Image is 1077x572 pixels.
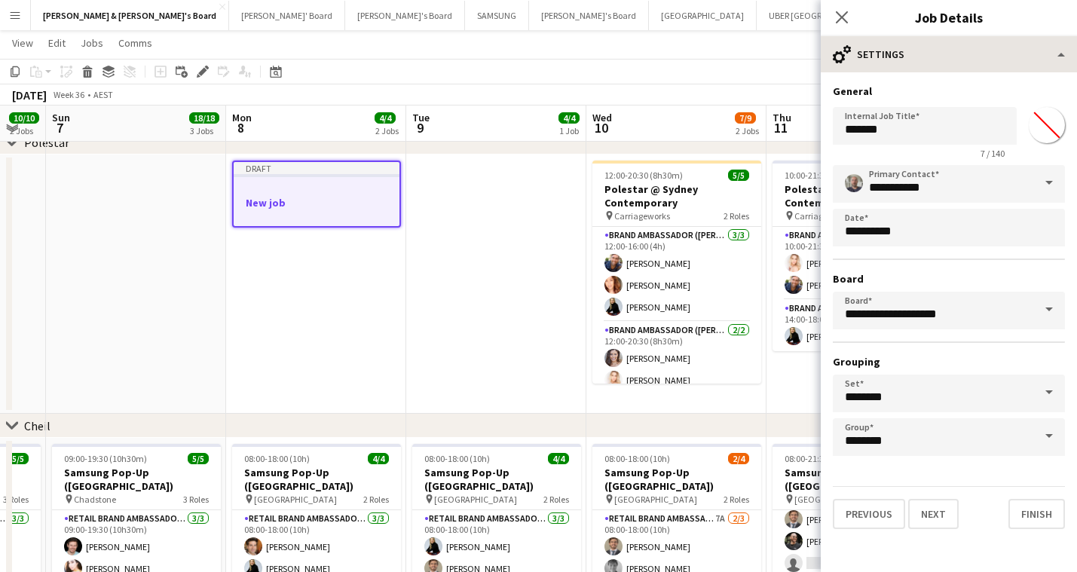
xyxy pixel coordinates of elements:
[412,466,581,493] h3: Samsung Pop-Up ([GEOGRAPHIC_DATA])
[773,300,941,351] app-card-role: Brand Ambassador ([PERSON_NAME])1/114:00-18:00 (4h)[PERSON_NAME]
[592,111,612,124] span: Wed
[42,33,72,53] a: Edit
[770,119,791,136] span: 11
[368,453,389,464] span: 4/4
[230,119,252,136] span: 8
[773,111,791,124] span: Thu
[345,1,465,30] button: [PERSON_NAME]'s Board
[558,112,580,124] span: 4/4
[773,227,941,300] app-card-role: Brand Ambassador ([PERSON_NAME])2/210:00-21:30 (11h30m)[PERSON_NAME][PERSON_NAME]
[93,89,113,100] div: AEST
[649,1,757,30] button: [GEOGRAPHIC_DATA]
[244,453,310,464] span: 08:00-18:00 (10h)
[232,161,401,228] app-job-card: DraftNew job
[724,494,749,505] span: 2 Roles
[48,36,66,50] span: Edit
[229,1,345,30] button: [PERSON_NAME]' Board
[604,170,683,181] span: 12:00-20:30 (8h30m)
[735,112,756,124] span: 7/9
[794,494,877,505] span: [GEOGRAPHIC_DATA]
[1008,499,1065,529] button: Finish
[24,418,50,433] div: Cheil
[424,453,490,464] span: 08:00-18:00 (10h)
[375,112,396,124] span: 4/4
[604,453,670,464] span: 08:00-18:00 (10h)
[833,272,1065,286] h3: Board
[833,84,1065,98] h3: General
[10,125,38,136] div: 2 Jobs
[592,466,761,493] h3: Samsung Pop-Up ([GEOGRAPHIC_DATA])
[614,494,697,505] span: [GEOGRAPHIC_DATA]
[773,182,941,210] h3: Polestar @ Sydney Contemporary
[50,89,87,100] span: Week 36
[785,453,867,464] span: 08:00-21:30 (13h30m)
[465,1,529,30] button: SAMSUNG
[232,111,252,124] span: Mon
[234,162,399,174] div: Draft
[232,466,401,493] h3: Samsung Pop-Up ([GEOGRAPHIC_DATA])
[375,125,399,136] div: 2 Jobs
[724,210,749,222] span: 2 Roles
[31,1,229,30] button: [PERSON_NAME] & [PERSON_NAME]'s Board
[52,466,221,493] h3: Samsung Pop-Up ([GEOGRAPHIC_DATA])
[3,494,29,505] span: 3 Roles
[728,170,749,181] span: 5/5
[773,466,941,493] h3: Samsung Pop-Up ([GEOGRAPHIC_DATA])
[592,182,761,210] h3: Polestar @ Sydney Contemporary
[592,227,761,322] app-card-role: Brand Ambassador ([PERSON_NAME])3/312:00-16:00 (4h)[PERSON_NAME][PERSON_NAME][PERSON_NAME]
[183,494,209,505] span: 3 Roles
[821,8,1077,27] h3: Job Details
[12,87,47,102] div: [DATE]
[8,453,29,464] span: 5/5
[412,111,430,124] span: Tue
[833,499,905,529] button: Previous
[559,125,579,136] div: 1 Job
[190,125,219,136] div: 3 Jobs
[12,36,33,50] span: View
[74,494,116,505] span: Chadstone
[9,112,39,124] span: 10/10
[52,111,70,124] span: Sun
[590,119,612,136] span: 10
[736,125,759,136] div: 2 Jobs
[785,170,867,181] span: 10:00-21:30 (11h30m)
[189,112,219,124] span: 18/18
[434,494,517,505] span: [GEOGRAPHIC_DATA]
[592,161,761,384] app-job-card: 12:00-20:30 (8h30m)5/5Polestar @ Sydney Contemporary Carriageworks2 RolesBrand Ambassador ([PERSO...
[50,119,70,136] span: 7
[614,210,670,222] span: Carriageworks
[112,33,158,53] a: Comms
[188,453,209,464] span: 5/5
[757,1,886,30] button: UBER [GEOGRAPHIC_DATA]
[64,453,147,464] span: 09:00-19:30 (10h30m)
[410,119,430,136] span: 9
[821,36,1077,72] div: Settings
[6,33,39,53] a: View
[543,494,569,505] span: 2 Roles
[529,1,649,30] button: [PERSON_NAME]'s Board
[254,494,337,505] span: [GEOGRAPHIC_DATA]
[234,196,399,210] h3: New job
[363,494,389,505] span: 2 Roles
[75,33,109,53] a: Jobs
[81,36,103,50] span: Jobs
[773,161,941,351] app-job-card: 10:00-21:30 (11h30m)3/3Polestar @ Sydney Contemporary Carriageworks2 RolesBrand Ambassador ([PERS...
[118,36,152,50] span: Comms
[968,148,1017,159] span: 7 / 140
[833,355,1065,369] h3: Grouping
[592,322,761,395] app-card-role: Brand Ambassador ([PERSON_NAME])2/212:00-20:30 (8h30m)[PERSON_NAME][PERSON_NAME]
[728,453,749,464] span: 2/4
[548,453,569,464] span: 4/4
[908,499,959,529] button: Next
[794,210,850,222] span: Carriageworks
[24,135,69,150] div: Polestar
